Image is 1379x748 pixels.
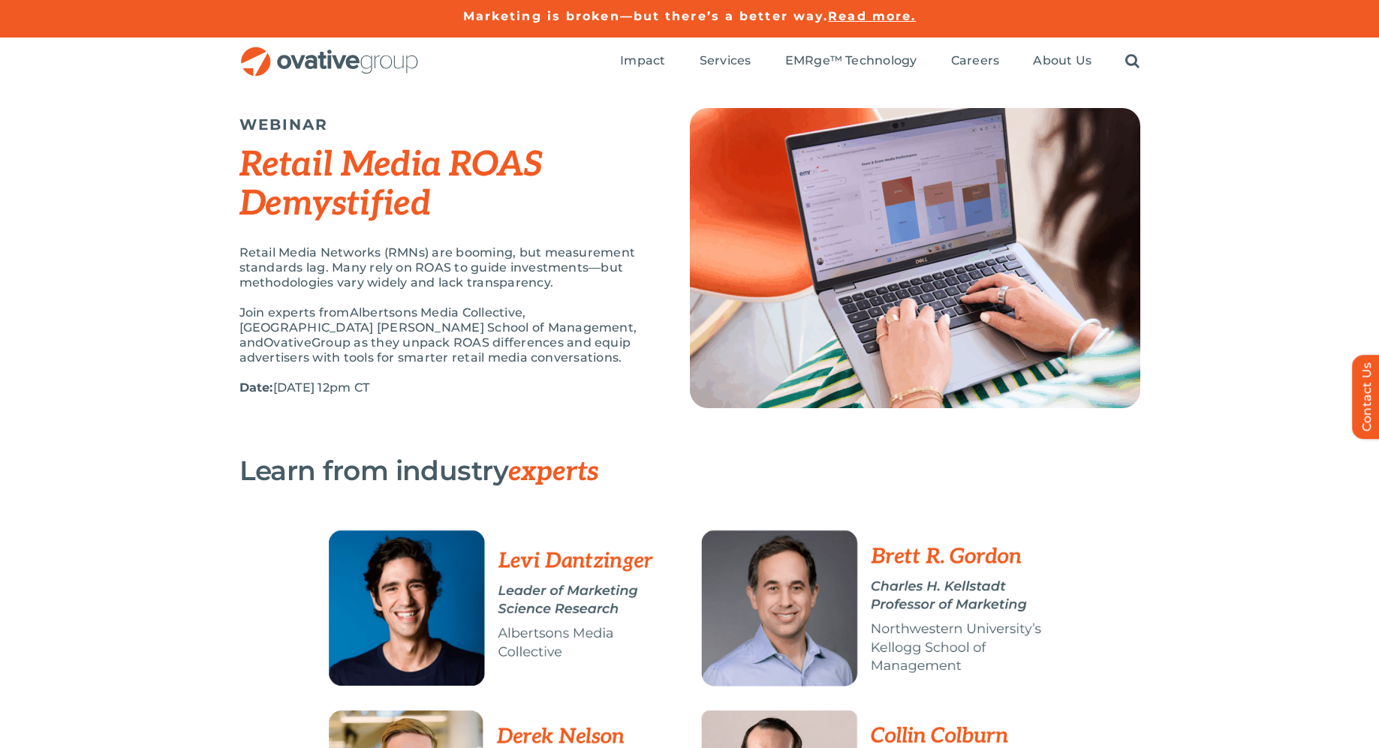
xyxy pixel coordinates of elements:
[239,305,637,350] span: Albertsons Media Collective, [GEOGRAPHIC_DATA] [PERSON_NAME] School of Management, and
[700,53,751,68] span: Services
[239,116,652,134] h5: WEBINAR
[1033,53,1091,68] span: About Us
[239,144,543,225] em: Retail Media ROAS Demystified
[239,380,652,395] p: [DATE] 12pm CT
[1125,53,1140,70] a: Search
[620,53,665,68] span: Impact
[700,53,751,70] a: Services
[785,53,917,68] span: EMRge™ Technology
[263,335,312,350] span: Ovative
[620,38,1140,86] nav: Menu
[239,305,652,365] p: Join experts from
[828,9,916,23] a: Read more.
[463,9,829,23] a: Marketing is broken—but there’s a better way.
[620,53,665,70] a: Impact
[508,455,598,488] span: experts
[239,455,1065,487] h3: Learn from industry
[239,380,273,395] strong: Date:
[690,108,1140,408] img: Top Image (2)
[239,335,631,365] span: Group as they unpack ROAS differences and equip advertisers with tools for smarter retail media c...
[951,53,1000,70] a: Careers
[785,53,917,70] a: EMRge™ Technology
[239,45,420,59] a: OG_Full_horizontal_RGB
[1033,53,1091,70] a: About Us
[239,245,652,290] p: Retail Media Networks (RMNs) are booming, but measurement standards lag. Many rely on ROAS to gui...
[951,53,1000,68] span: Careers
